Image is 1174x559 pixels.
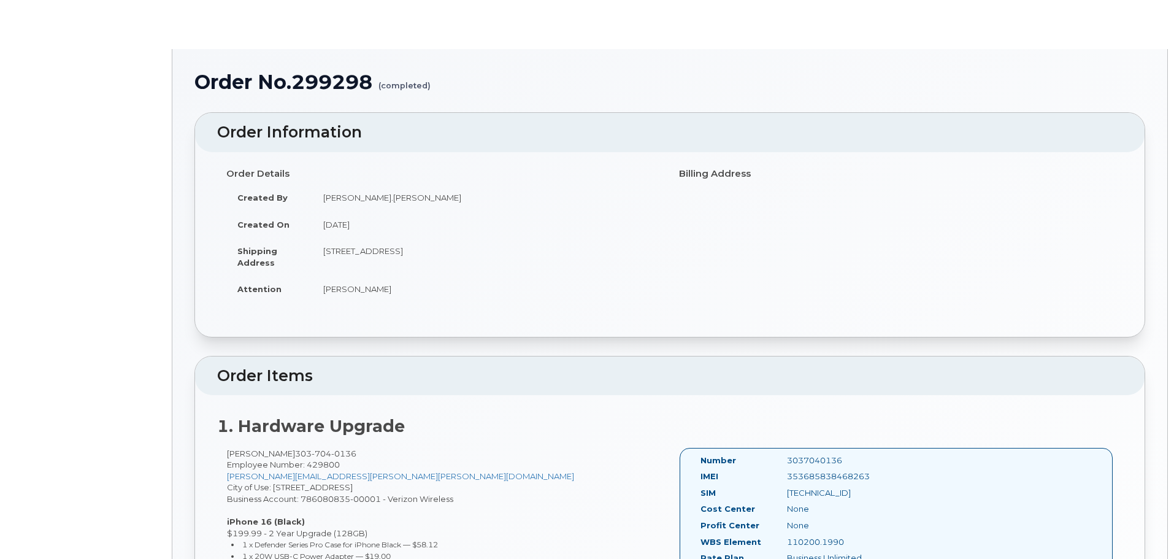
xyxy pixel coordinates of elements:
label: Profit Center [700,520,759,531]
div: None [778,503,899,515]
td: [PERSON_NAME].[PERSON_NAME] [312,184,661,211]
div: 3037040136 [778,455,899,466]
strong: Shipping Address [237,246,277,268]
div: 353685838468263 [778,471,899,482]
label: SIM [700,487,716,499]
h2: Order Items [217,368,1122,385]
span: 0136 [331,449,356,458]
span: 303 [295,449,356,458]
label: IMEI [700,471,718,482]
small: (completed) [378,71,431,90]
span: 704 [312,449,331,458]
strong: Attention [237,284,282,294]
h2: Order Information [217,124,1122,141]
label: WBS Element [700,536,761,548]
span: Employee Number: 429800 [227,460,340,469]
a: [PERSON_NAME][EMAIL_ADDRESS][PERSON_NAME][PERSON_NAME][DOMAIN_NAME] [227,471,574,481]
div: 110200.1990 [778,536,899,548]
strong: 1. Hardware Upgrade [217,416,405,436]
td: [DATE] [312,211,661,238]
strong: Created By [237,193,288,202]
small: 1 x Defender Series Pro Case for iPhone Black — $58.12 [242,540,438,549]
strong: iPhone 16 (Black) [227,517,305,526]
h1: Order No.299298 [194,71,1145,93]
label: Cost Center [700,503,755,515]
td: [PERSON_NAME] [312,276,661,303]
label: Number [700,455,736,466]
div: [TECHNICAL_ID] [778,487,899,499]
strong: Created On [237,220,290,229]
h4: Billing Address [679,169,1113,179]
td: [STREET_ADDRESS] [312,237,661,276]
div: None [778,520,899,531]
h4: Order Details [226,169,661,179]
